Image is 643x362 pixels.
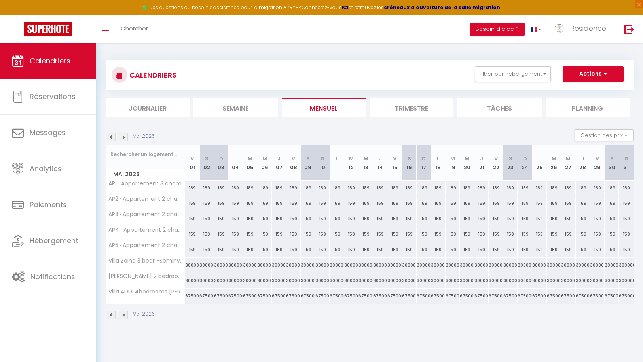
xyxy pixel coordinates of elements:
div: 189 [417,181,431,195]
div: 3000000 [417,258,431,272]
a: Chercher [115,15,154,43]
div: 189 [619,181,634,195]
iframe: Chat [609,326,637,356]
div: 189 [257,181,272,195]
div: 3000000 [547,258,561,272]
span: Notifications [30,272,75,282]
th: 16 [402,145,417,181]
div: 159 [518,242,532,257]
span: AP2 · Appartement 2 chambres Terrasse [107,196,186,202]
div: 189 [301,181,315,195]
div: 159 [619,211,634,226]
div: 159 [315,227,330,242]
div: 159 [547,196,561,211]
div: 159 [228,242,243,257]
abbr: L [234,155,237,162]
div: 159 [272,196,286,211]
div: 3000000 [243,258,258,272]
strong: créneaux d'ouverture de la salle migration [384,4,500,11]
input: Rechercher un logement... [110,147,180,162]
div: 189 [561,181,576,195]
div: 159 [532,196,547,211]
div: 3000000 [185,258,200,272]
li: Mensuel [282,98,366,117]
div: 159 [489,211,503,226]
div: 3000000 [431,258,446,272]
span: Residence [570,23,606,33]
div: 3000000 [446,258,460,272]
div: 189 [344,181,359,195]
div: 159 [373,211,388,226]
div: 189 [315,181,330,195]
span: AP3 · Appartement 2 chambres Terrasse [107,211,186,217]
div: 159 [605,211,619,226]
div: 3000000 [532,258,547,272]
div: 3000000 [301,273,315,288]
div: 189 [547,181,561,195]
div: 159 [330,227,344,242]
th: 24 [518,145,532,181]
div: 159 [503,211,518,226]
div: 159 [373,242,388,257]
div: 189 [214,181,229,195]
span: [PERSON_NAME] 2 bedrooms Private pool in [GEOGRAPHIC_DATA] [107,273,186,279]
abbr: S [306,155,310,162]
div: 159 [358,211,373,226]
div: 189 [518,181,532,195]
button: Actions [563,66,624,82]
th: 10 [315,145,330,181]
th: 27 [561,145,576,181]
div: 189 [474,181,489,195]
span: Messages [30,128,66,137]
div: 159 [257,227,272,242]
div: 3000000 [286,258,301,272]
div: 159 [358,196,373,211]
div: 189 [576,181,590,195]
div: 189 [373,181,388,195]
div: 159 [185,227,200,242]
div: 159 [344,196,359,211]
th: 20 [460,145,474,181]
span: Calendriers [30,56,70,66]
div: 159 [228,227,243,242]
abbr: D [321,155,324,162]
a: ICI [341,4,349,11]
div: 159 [228,211,243,226]
span: Paiements [30,200,67,210]
div: 159 [272,242,286,257]
div: 3000000 [503,258,518,272]
abbr: M [248,155,252,162]
div: 189 [590,181,605,195]
div: 159 [503,242,518,257]
abbr: M [364,155,368,162]
div: 189 [243,181,258,195]
abbr: V [596,155,599,162]
div: 3000000 [344,258,359,272]
div: 159 [474,242,489,257]
div: 3000000 [358,258,373,272]
div: 159 [301,196,315,211]
div: 3000000 [214,258,229,272]
th: 19 [446,145,460,181]
div: 159 [590,227,605,242]
div: 159 [373,196,388,211]
div: 3000000 [199,258,214,272]
button: Besoin d'aide ? [470,23,525,36]
div: 189 [489,181,503,195]
li: Journalier [106,98,190,117]
th: 06 [257,145,272,181]
h3: CALENDRIERS [127,66,176,84]
abbr: S [610,155,614,162]
div: 159 [431,242,446,257]
div: 159 [605,242,619,257]
img: logout [624,24,634,34]
div: 3000000 [315,273,330,288]
div: 3000000 [489,258,503,272]
div: 3000000 [315,258,330,272]
div: 159 [417,211,431,226]
div: 159 [243,211,258,226]
abbr: D [624,155,628,162]
button: Gestion des prix [575,129,634,141]
div: 159 [402,242,417,257]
